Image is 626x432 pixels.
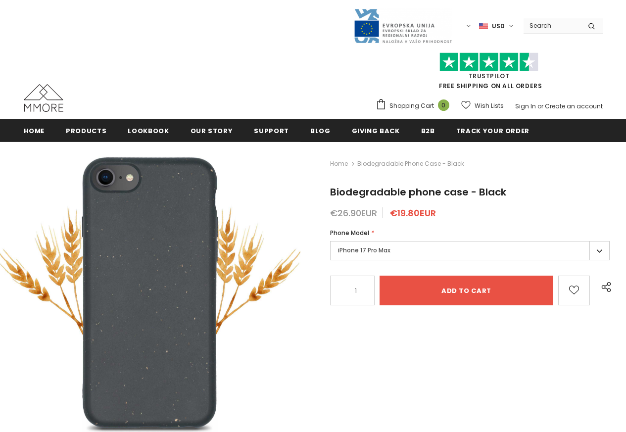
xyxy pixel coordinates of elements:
[380,276,553,305] input: Add to cart
[128,119,169,142] a: Lookbook
[376,57,603,90] span: FREE SHIPPING ON ALL ORDERS
[353,8,452,44] img: Javni Razpis
[537,102,543,110] span: or
[191,119,233,142] a: Our Story
[492,21,505,31] span: USD
[545,102,603,110] a: Create an account
[421,119,435,142] a: B2B
[461,97,504,114] a: Wish Lists
[24,119,45,142] a: Home
[389,101,434,111] span: Shopping Cart
[390,207,436,219] span: €19.80EUR
[353,21,452,30] a: Javni Razpis
[24,126,45,136] span: Home
[352,119,400,142] a: Giving back
[439,52,538,72] img: Trust Pilot Stars
[524,18,580,33] input: Search Site
[421,126,435,136] span: B2B
[456,126,530,136] span: Track your order
[128,126,169,136] span: Lookbook
[254,126,289,136] span: support
[479,22,488,30] img: USD
[357,158,464,170] span: Biodegradable phone case - Black
[24,84,63,112] img: MMORE Cases
[66,126,106,136] span: Products
[330,207,377,219] span: €26.90EUR
[66,119,106,142] a: Products
[352,126,400,136] span: Giving back
[438,99,449,111] span: 0
[254,119,289,142] a: support
[330,241,610,260] label: iPhone 17 Pro Max
[376,98,454,113] a: Shopping Cart 0
[310,126,331,136] span: Blog
[475,101,504,111] span: Wish Lists
[330,229,369,237] span: Phone Model
[469,72,510,80] a: Trustpilot
[191,126,233,136] span: Our Story
[456,119,530,142] a: Track your order
[310,119,331,142] a: Blog
[515,102,536,110] a: Sign In
[330,158,348,170] a: Home
[330,185,506,199] span: Biodegradable phone case - Black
